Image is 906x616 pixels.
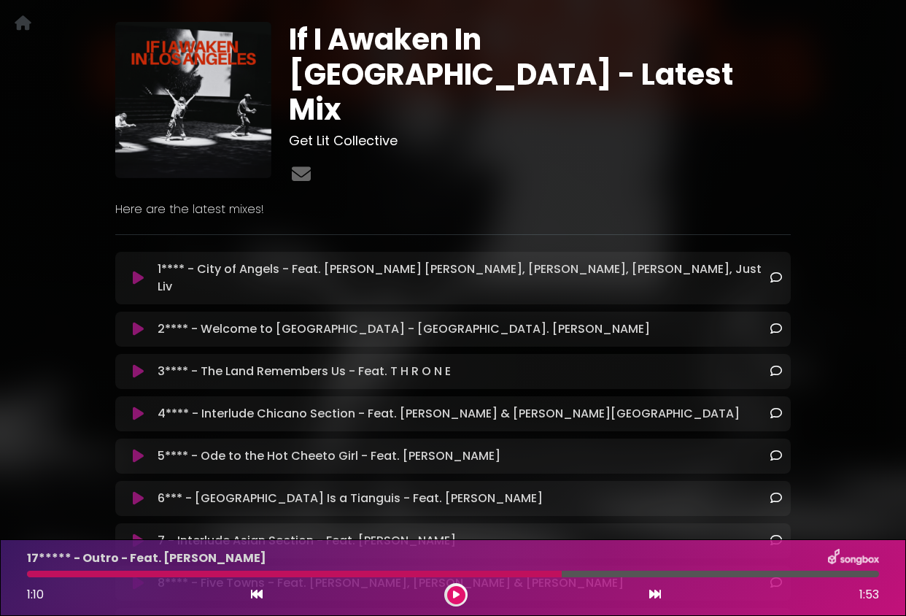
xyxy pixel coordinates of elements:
[158,261,770,296] p: 1**** - City of Angels - Feat. [PERSON_NAME] [PERSON_NAME], [PERSON_NAME], [PERSON_NAME], Just Liv
[27,586,44,603] span: 1:10
[828,549,879,568] img: songbox-logo-white.png
[115,201,791,218] p: Here are the latest mixes!
[158,405,740,423] p: 4**** - Interlude Chicano Section - Feat. [PERSON_NAME] & [PERSON_NAME][GEOGRAPHIC_DATA]
[158,320,650,338] p: 2**** - Welcome to [GEOGRAPHIC_DATA] - [GEOGRAPHIC_DATA]. [PERSON_NAME]
[859,586,879,604] span: 1:53
[27,550,266,567] p: 17***** - Outro - Feat. [PERSON_NAME]
[158,363,451,380] p: 3**** - The Land Remembers Us - Feat. T H R O N E
[115,22,271,178] img: jpqCGvsiRDGDrW28OCCq
[158,490,543,507] p: 6*** - [GEOGRAPHIC_DATA] Is a Tianguis - Feat. [PERSON_NAME]
[289,133,791,149] h3: Get Lit Collective
[158,447,500,465] p: 5**** - Ode to the Hot Cheeto Girl - Feat. [PERSON_NAME]
[289,22,791,127] h1: If I Awaken In [GEOGRAPHIC_DATA] - Latest Mix
[158,532,456,550] p: 7 - Interlude Asian Section - Feat. [PERSON_NAME]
